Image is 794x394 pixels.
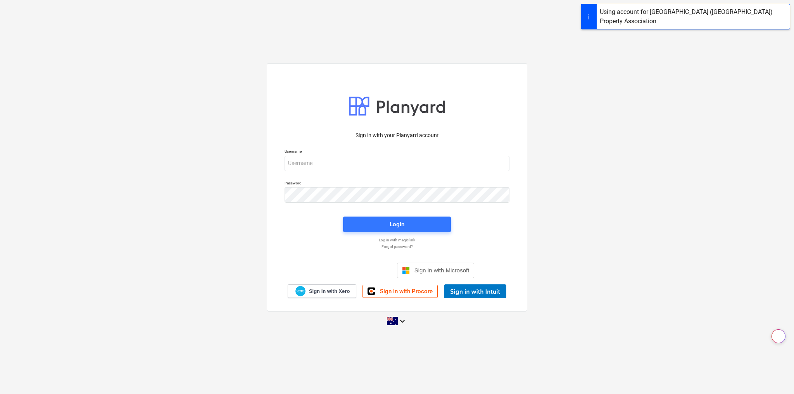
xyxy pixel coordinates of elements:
[281,237,513,243] a: Log in with magic link
[343,217,451,232] button: Login
[285,156,509,171] input: Username
[390,219,404,229] div: Login
[309,288,350,295] span: Sign in with Xero
[281,244,513,249] a: Forgot password?
[295,286,306,296] img: Xero logo
[362,285,438,298] a: Sign in with Procore
[380,288,433,295] span: Sign in with Procore
[288,284,357,298] a: Sign in with Xero
[600,7,787,26] div: Using account for [GEOGRAPHIC_DATA] ([GEOGRAPHIC_DATA]) Property Association
[285,149,509,155] p: Username
[414,267,469,274] span: Sign in with Microsoft
[285,131,509,139] p: Sign in with your Planyard account
[316,262,395,279] iframe: Sign in with Google Button
[285,181,509,187] p: Password
[398,317,407,326] i: keyboard_arrow_down
[402,267,410,274] img: Microsoft logo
